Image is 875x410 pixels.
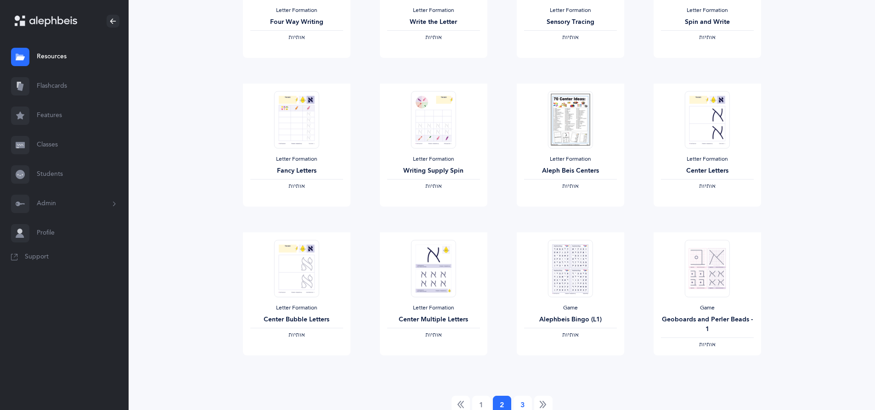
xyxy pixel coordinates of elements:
div: Four Way Writing [250,17,343,27]
div: Geoboards and Perler Beads - 1 [661,315,754,334]
div: Alephbeis Bingo (L1) [524,315,617,325]
div: Center Letters [661,166,754,176]
span: ‫אותיות‬ [699,341,716,348]
span: ‫אותיות‬ [699,34,716,40]
div: Center Multiple Letters [387,315,480,325]
div: Game [524,304,617,312]
div: Center Bubble Letters [250,315,343,325]
div: Letter Formation [524,156,617,163]
span: ‫אותיות‬ [562,34,579,40]
div: Writing Supply Spin [387,166,480,176]
span: ‫אותיות‬ [425,331,442,338]
img: Writing_supply_spin_thumbnail_1579182866.png [411,91,456,148]
span: ‫אותיות‬ [425,34,442,40]
img: Geoboard_and_Perler_Beads_L1_thumbnail_1580929538.png [684,240,729,297]
span: ‫אותיות‬ [288,34,305,40]
img: Bingo_L1_thumbnail_1579468140.png [548,240,593,297]
div: Fancy Letters [250,166,343,176]
div: Letter Formation [387,7,480,14]
span: ‫אותיות‬ [562,331,579,338]
div: Letter Formation [250,156,343,163]
span: Support [25,253,49,262]
div: Letter Formation [661,7,754,14]
span: ‫אותיות‬ [699,183,716,189]
span: ‫אותיות‬ [288,183,305,189]
img: Fancy_letters_thumbnail_1578280446.png [274,91,319,148]
div: Sensory Tracing [524,17,617,27]
div: Write the Letter [387,17,480,27]
div: Letter Formation [524,7,617,14]
span: ‫אותיות‬ [425,183,442,189]
div: Letter Formation [250,7,343,14]
div: Spin and Write [661,17,754,27]
span: ‫אותיות‬ [288,331,305,338]
div: Letter Formation [387,156,480,163]
img: 70_centers_1545570824.PNG [548,91,593,148]
div: Letter Formation [387,304,480,312]
div: Game [661,304,754,312]
div: Letter Formation [661,156,754,163]
div: Aleph Beis Centers [524,166,617,176]
img: Center_letters_thumbnail_1578362769.png [684,91,729,148]
img: Center_multiple_letters_thumbnail_1578352447.png [411,240,456,297]
span: ‫אותיות‬ [562,183,579,189]
div: Letter Formation [250,304,343,312]
img: Center_Bubble_Letters_thumbnail_1578543101.png [274,240,319,297]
